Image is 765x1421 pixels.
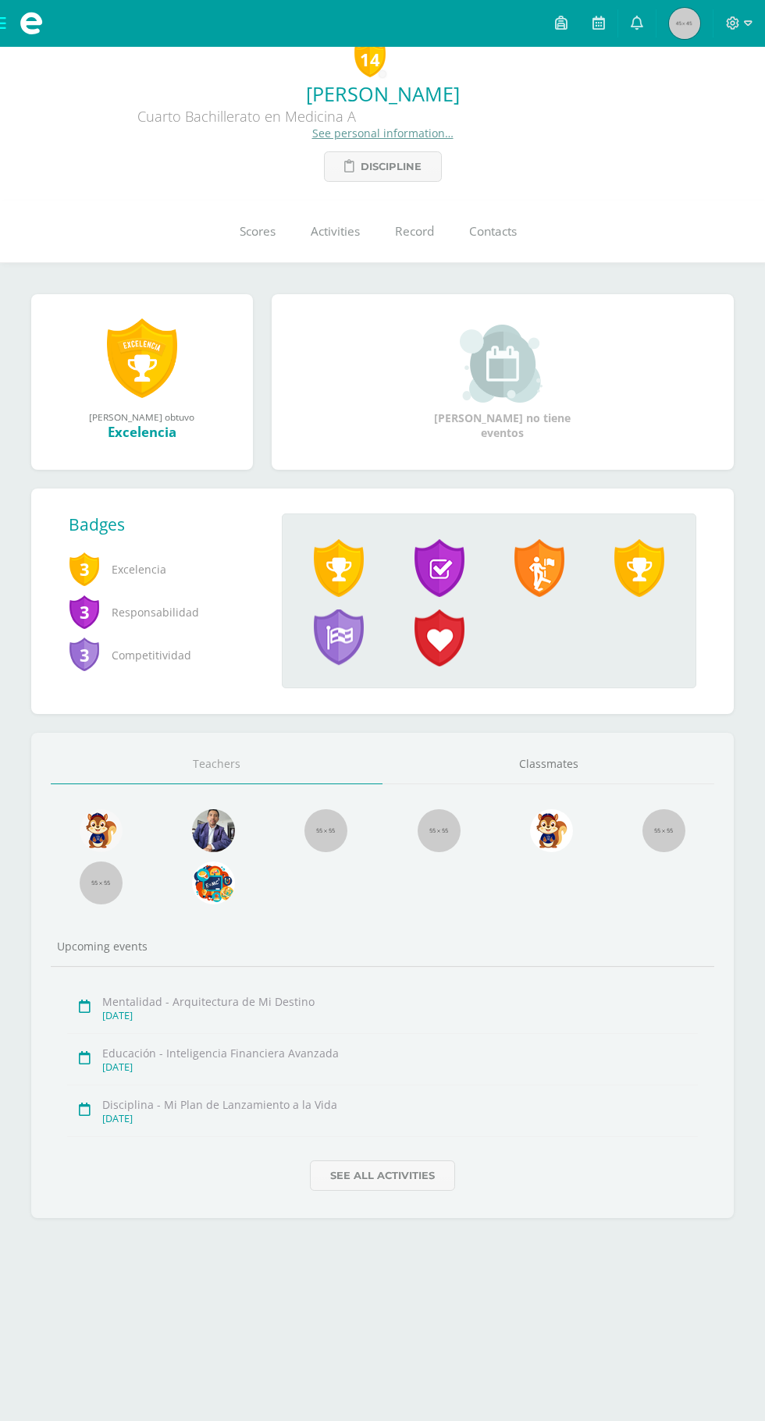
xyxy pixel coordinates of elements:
div: [DATE] [102,1112,698,1125]
a: See all activities [310,1160,455,1191]
div: Excelencia [47,423,237,441]
div: [DATE] [102,1060,698,1074]
div: 14 [354,41,386,77]
a: Classmates [382,744,714,784]
span: Activities [311,223,360,240]
span: 3 [69,551,100,587]
img: event_small.png [460,325,545,403]
a: Discipline [324,151,442,182]
div: [DATE] [102,1009,698,1022]
div: Educación - Inteligencia Financiera Avanzada [102,1046,698,1060]
a: Teachers [51,744,382,784]
a: Contacts [451,201,534,263]
img: 22475377e1d7814d20d96dedd3582495.png [80,809,123,852]
div: [PERSON_NAME] obtuvo [47,410,237,423]
div: [PERSON_NAME] no tiene eventos [425,325,581,440]
img: ec27d035fb7f436e7272c60beda7e669.png [192,861,235,904]
span: Record [395,223,434,240]
img: d82b36abb4edde468a6622f83c7d66ff.png [530,809,573,852]
span: Responsabilidad [69,591,257,634]
div: Mentalidad - Arquitectura de Mi Destino [102,994,698,1009]
img: 55x55 [418,809,461,852]
a: Scores [222,201,293,263]
span: Excelencia [69,548,257,591]
img: 45x45 [669,8,700,39]
span: Contacts [469,223,517,240]
div: Disciplina - Mi Plan de Lanzamiento a la Vida [102,1097,698,1112]
img: 55x55 [304,809,347,852]
a: Activities [293,201,377,263]
div: Badges [69,513,269,535]
span: 3 [69,594,100,630]
img: 5ffa332e6e26d6c51bfe2fc34c38b641.png [192,809,235,852]
span: 3 [69,637,100,673]
a: See personal information… [312,126,454,140]
span: Competitividad [69,634,257,677]
img: 55x55 [642,809,685,852]
a: Record [377,201,451,263]
img: 55x55 [80,861,123,904]
span: Discipline [361,152,422,181]
div: Cuarto Bachillerato en Medicina A [12,107,481,126]
span: Scores [240,223,276,240]
div: Upcoming events [51,939,714,954]
a: [PERSON_NAME] [12,80,753,107]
